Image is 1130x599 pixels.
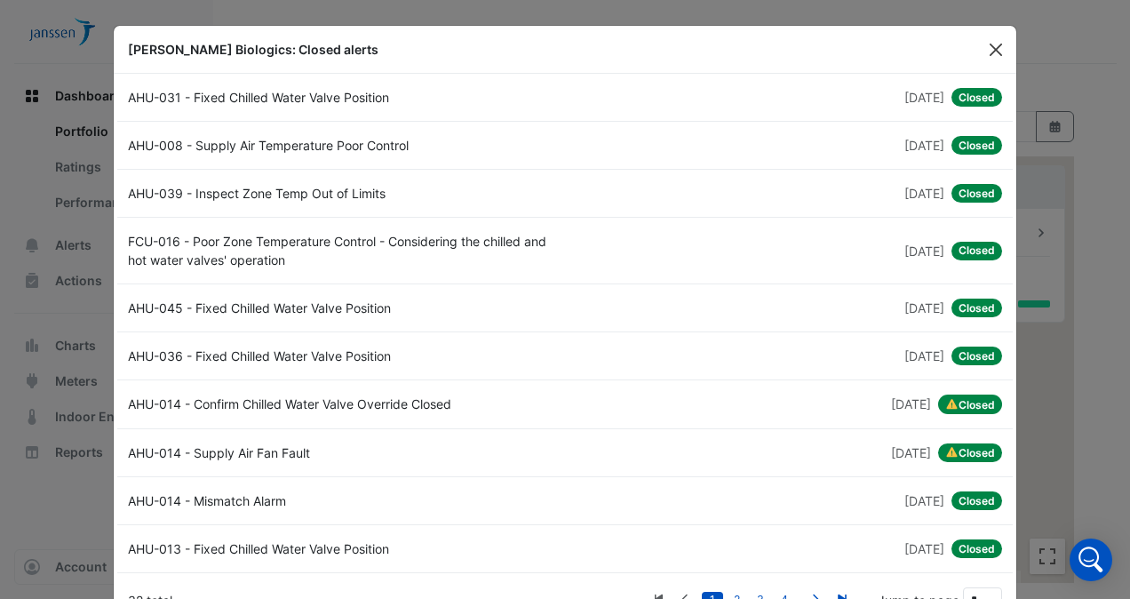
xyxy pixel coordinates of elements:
b: [PERSON_NAME] Biologics: Closed alerts [128,42,378,57]
span: Tue 09-Sep-2025 14:32 IST [904,138,944,153]
span: Wed 18-Jun-2025 12:11 IST [891,445,931,460]
span: Closed [938,443,1002,463]
span: Closed [951,88,1002,107]
span: Wed 10-Sep-2025 07:15 IST [904,90,944,105]
span: Tue 09-Sep-2025 14:24 IST [904,244,944,259]
span: Wed 18-Jun-2025 12:12 IST [891,396,931,411]
span: Tue 01-Jul-2025 11:15 IST [904,348,944,363]
div: AHU-014 - Confirm Chilled Water Valve Override Closed [117,395,565,414]
span: Closed [951,491,1002,510]
button: Close [983,36,1009,63]
span: Wed 02-Jul-2025 12:34 IST [904,300,944,315]
span: Closed [951,242,1002,260]
span: Closed [951,539,1002,558]
div: AHU-014 - Mismatch Alarm [117,491,565,510]
span: Closed [938,395,1002,414]
div: AHU-039 - Inspect Zone Temp Out of Limits [117,184,565,203]
span: Closed [951,136,1002,155]
span: Closed [951,184,1002,203]
div: AHU-036 - Fixed Chilled Water Valve Position [117,347,565,365]
div: AHU-045 - Fixed Chilled Water Valve Position [117,299,565,317]
div: FCU-016 - Poor Zone Temperature Control - Considering the chilled and hot water valves' operation [117,232,565,269]
span: Wed 18-Jun-2025 12:06 IST [904,493,944,508]
span: Closed [951,347,1002,365]
span: Wed 18-Jun-2025 01:03 IST [904,541,944,556]
div: AHU-014 - Supply Air Fan Fault [117,443,565,463]
span: Tue 09-Sep-2025 14:31 IST [904,186,944,201]
div: Open Intercom Messenger [1070,539,1112,581]
div: AHU-008 - Supply Air Temperature Poor Control [117,136,565,155]
span: Closed [951,299,1002,317]
div: AHU-013 - Fixed Chilled Water Valve Position [117,539,565,558]
div: AHU-031 - Fixed Chilled Water Valve Position [117,88,565,107]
